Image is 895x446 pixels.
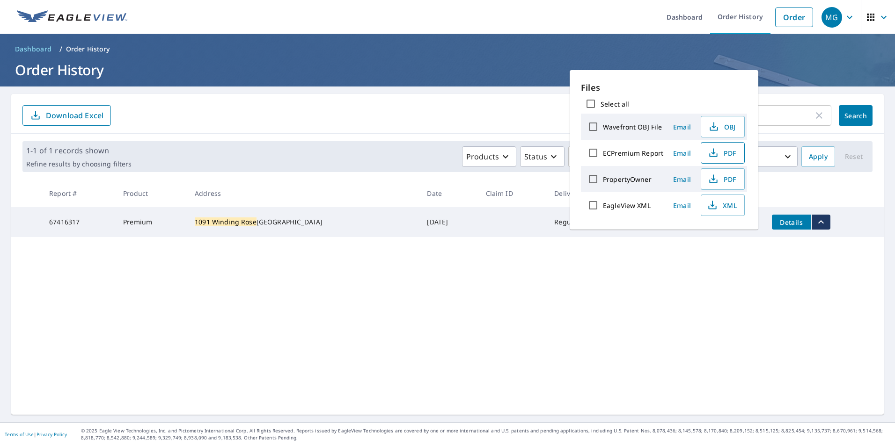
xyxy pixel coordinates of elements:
nav: breadcrumb [11,42,884,57]
span: PDF [707,173,737,185]
span: XML [707,200,737,211]
a: Order [775,7,813,27]
th: Date [419,180,478,207]
p: Status [524,151,547,162]
th: Product [116,180,187,207]
button: OBJ [701,116,745,137]
p: Refine results by choosing filters [26,160,132,168]
button: Email [667,146,697,160]
button: Products [462,146,516,167]
div: [GEOGRAPHIC_DATA] [195,217,412,227]
p: Products [466,151,499,162]
button: Search [839,105,873,126]
span: Email [671,175,693,184]
th: Delivery [547,180,613,207]
mark: 1091 Winding Rose [195,217,257,226]
label: PropertyOwner [603,175,652,184]
label: Select all [601,100,629,108]
button: XML [701,194,745,216]
td: [DATE] [419,207,478,237]
img: EV Logo [17,10,127,24]
a: Terms of Use [5,431,34,438]
a: Dashboard [11,42,56,57]
span: Search [846,111,865,120]
p: Order History [66,44,110,54]
span: Email [671,122,693,131]
span: Email [671,149,693,158]
th: Report # [42,180,116,207]
a: Privacy Policy [37,431,67,438]
button: PDF [701,142,745,164]
div: MG [822,7,842,28]
button: Email [667,172,697,187]
label: Wavefront OBJ File [603,122,662,131]
span: Dashboard [15,44,52,54]
button: Status [520,146,565,167]
button: Orgs1 [568,146,653,167]
button: Download Excel [22,105,111,126]
p: Files [581,81,747,94]
td: Premium [116,207,187,237]
button: detailsBtn-67416317 [772,215,811,230]
label: ECPremium Report [603,149,663,158]
span: PDF [707,147,737,158]
p: | [5,432,67,437]
span: Apply [809,151,828,163]
span: Details [778,218,806,227]
th: Address [187,180,419,207]
td: Regular [547,207,613,237]
button: Email [667,198,697,213]
p: © 2025 Eagle View Technologies, Inc. and Pictometry International Corp. All Rights Reserved. Repo... [81,427,890,441]
button: Apply [801,146,835,167]
td: 67416317 [42,207,116,237]
button: filesDropdownBtn-67416317 [811,215,830,230]
button: Email [667,120,697,134]
span: OBJ [707,121,737,132]
label: EagleView XML [603,201,651,210]
li: / [59,43,62,55]
span: Email [671,201,693,210]
h1: Order History [11,60,884,79]
p: 1-1 of 1 records shown [26,145,132,156]
p: Download Excel [46,110,103,121]
button: PDF [701,168,745,190]
th: Claim ID [478,180,547,207]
